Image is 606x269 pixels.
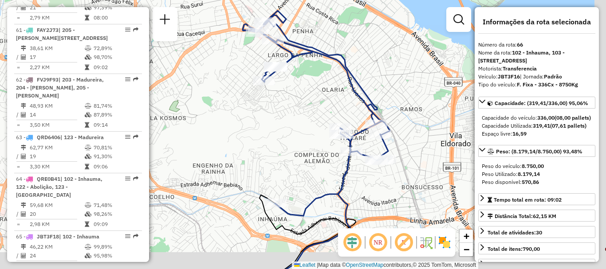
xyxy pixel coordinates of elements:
td: 3,50 KM [29,121,84,129]
td: 87,89% [93,110,138,119]
img: Exibir/Ocultar setores [437,235,452,250]
i: Total de Atividades [21,253,26,258]
div: Peso disponível: [482,178,592,186]
td: 2,27 KM [29,63,84,72]
td: 09:14 [93,121,138,129]
i: % de utilização do peso [85,46,91,51]
em: Opções [125,134,130,140]
span: 63 - [16,134,104,140]
strong: Padrão [544,73,562,80]
i: Distância Total [21,145,26,150]
div: Peso Utilizado: [482,170,592,178]
em: Opções [125,27,130,32]
td: / [16,251,20,260]
i: Total de Atividades [21,154,26,159]
span: Peso do veículo: [482,163,544,169]
td: / [16,110,20,119]
td: 46,22 KM [29,242,84,251]
strong: 790,00 [523,246,540,252]
span: | 102 - Inhauma, 122 - Abolição, 123 - [GEOGRAPHIC_DATA] [16,175,102,198]
span: Peso: (8.179,14/8.750,00) 93,48% [496,148,582,155]
td: 08:00 [93,13,138,22]
td: 2,79 KM [29,13,84,22]
strong: 570,86 [522,179,539,185]
a: Tempo total em rota: 09:02 [478,193,595,205]
span: − [464,244,469,255]
a: Zoom out [460,243,473,256]
span: QRD6406 [37,134,60,140]
span: 65 - [16,233,99,240]
td: = [16,63,20,72]
span: | 102 - Inhauma [59,233,99,240]
td: 24 [29,251,84,260]
a: Leaflet [294,262,315,268]
a: Capacidade: (319,41/336,00) 95,06% [478,97,595,109]
i: Distância Total [21,103,26,109]
strong: 336,00 [537,114,555,121]
span: | 205 - [PERSON_NAME][STREET_ADDRESS] [16,27,108,41]
strong: 319,41 [533,122,550,129]
td: 20 [29,210,84,218]
div: Nome da rota: [478,49,595,65]
td: 91,30% [93,152,138,161]
i: Total de Atividades [21,55,26,60]
strong: 8.750,00 [522,163,544,169]
em: Opções [125,234,130,239]
a: Zoom in [460,230,473,243]
div: Tipo do veículo: [478,81,595,89]
a: Exibir filtros [450,11,468,28]
a: Total de atividades:30 [478,226,595,238]
span: Tempo total em rota: 09:02 [494,196,562,203]
i: % de utilização da cubagem [85,112,91,117]
td: 2,98 KM [29,220,84,229]
i: Tempo total em rota [85,222,89,227]
i: % de utilização da cubagem [85,211,91,217]
i: Distância Total [21,203,26,208]
img: Fluxo de ruas [419,235,433,250]
span: + [464,230,469,242]
td: 09:06 [93,162,138,171]
td: / [16,152,20,161]
em: Rota exportada [133,134,138,140]
strong: F. Fixa - 336Cx - 8750Kg [517,81,578,88]
span: | 203 - Madureira, 204 - [PERSON_NAME], 205 - [PERSON_NAME] [16,76,104,99]
strong: 66 [517,41,523,48]
em: Rota exportada [133,234,138,239]
span: | [317,262,318,268]
td: 21 [29,3,84,12]
td: / [16,53,20,62]
td: = [16,162,20,171]
div: Capacidade: (319,41/336,00) 95,06% [478,110,595,141]
td: / [16,210,20,218]
a: Peso: (8.179,14/8.750,00) 93,48% [478,145,595,157]
i: Tempo total em rota [85,164,89,169]
td: 81,74% [93,101,138,110]
a: Nova sessão e pesquisa [156,11,174,31]
i: Distância Total [21,46,26,51]
div: Motorista: [478,65,595,73]
strong: 8.179,14 [518,171,540,177]
span: | 123 - Madureira [60,134,104,140]
span: 62 - [16,76,104,99]
div: Map data © contributors,© 2025 TomTom, Microsoft [292,261,478,269]
a: OpenStreetMap [346,262,384,268]
em: Rota exportada [133,176,138,181]
i: Total de Atividades [21,211,26,217]
span: Exibir rótulo [393,232,414,253]
td: 09:02 [93,63,138,72]
td: 14 [29,110,84,119]
strong: JBT3F16 [498,73,520,80]
div: Capacidade Utilizada: [482,122,592,130]
i: % de utilização da cubagem [85,154,91,159]
td: 98,26% [93,210,138,218]
td: 09:09 [93,220,138,229]
i: Total de Atividades [21,5,26,10]
i: % de utilização da cubagem [85,55,91,60]
i: Total de Atividades [21,112,26,117]
td: = [16,121,20,129]
div: Distância Total: [488,212,556,220]
td: 95,98% [93,251,138,260]
span: JBT3F18 [37,233,59,240]
em: Opções [125,176,130,181]
td: 17 [29,53,84,62]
